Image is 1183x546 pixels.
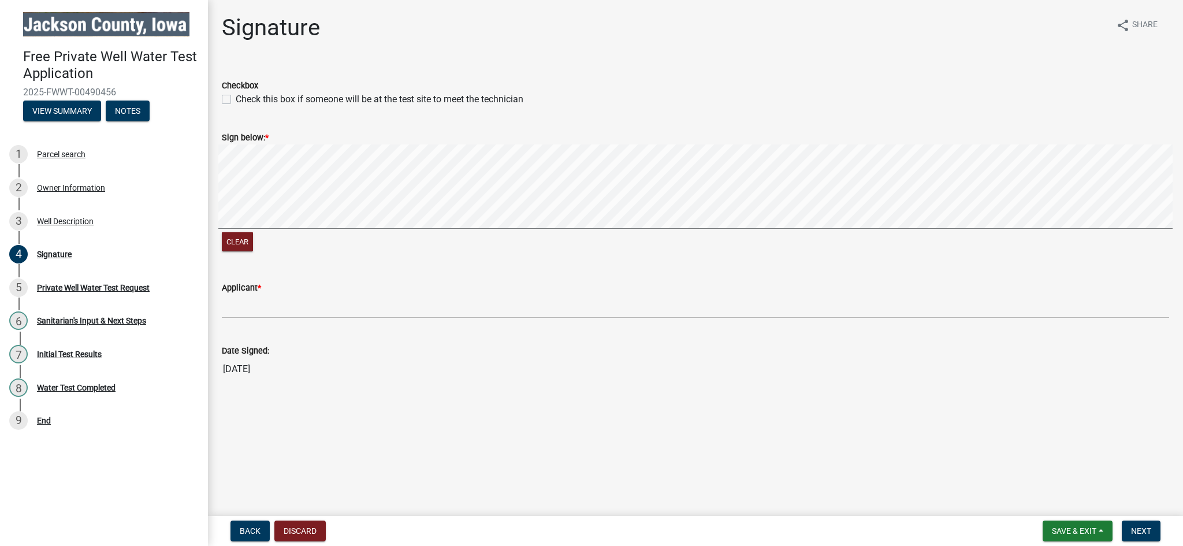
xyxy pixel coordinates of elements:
i: share [1116,18,1130,32]
label: Applicant [222,284,261,292]
div: 4 [9,245,28,263]
button: Next [1122,521,1160,541]
span: Back [240,526,261,536]
h1: Signature [222,14,320,42]
div: 5 [9,278,28,297]
div: Initial Test Results [37,350,102,358]
div: 3 [9,212,28,231]
div: Parcel search [37,150,85,158]
button: Clear [222,232,253,251]
div: 6 [9,311,28,330]
label: Date Signed: [222,347,269,355]
div: End [37,417,51,425]
button: shareShare [1107,14,1167,36]
div: 9 [9,411,28,430]
wm-modal-confirm: Summary [23,107,101,116]
div: 8 [9,378,28,397]
img: Jackson County, Iowa [23,12,189,36]
button: Notes [106,101,150,121]
span: Share [1132,18,1158,32]
button: Back [230,521,270,541]
label: Sign below: [222,134,269,142]
span: Next [1131,526,1151,536]
h4: Free Private Well Water Test Application [23,49,199,82]
div: Owner Information [37,184,105,192]
label: Check this box if someone will be at the test site to meet the technician [236,92,523,106]
div: Well Description [37,217,94,225]
div: 2 [9,179,28,197]
div: Signature [37,250,72,258]
div: Water Test Completed [37,384,116,392]
span: 2025-FWWT-00490456 [23,87,185,98]
label: Checkbox [222,82,258,90]
div: Sanitarian's Input & Next Steps [37,317,146,325]
button: Save & Exit [1043,521,1113,541]
wm-modal-confirm: Notes [106,107,150,116]
button: View Summary [23,101,101,121]
span: Save & Exit [1052,526,1096,536]
div: Private Well Water Test Request [37,284,150,292]
div: 7 [9,345,28,363]
div: 1 [9,145,28,164]
button: Discard [274,521,326,541]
